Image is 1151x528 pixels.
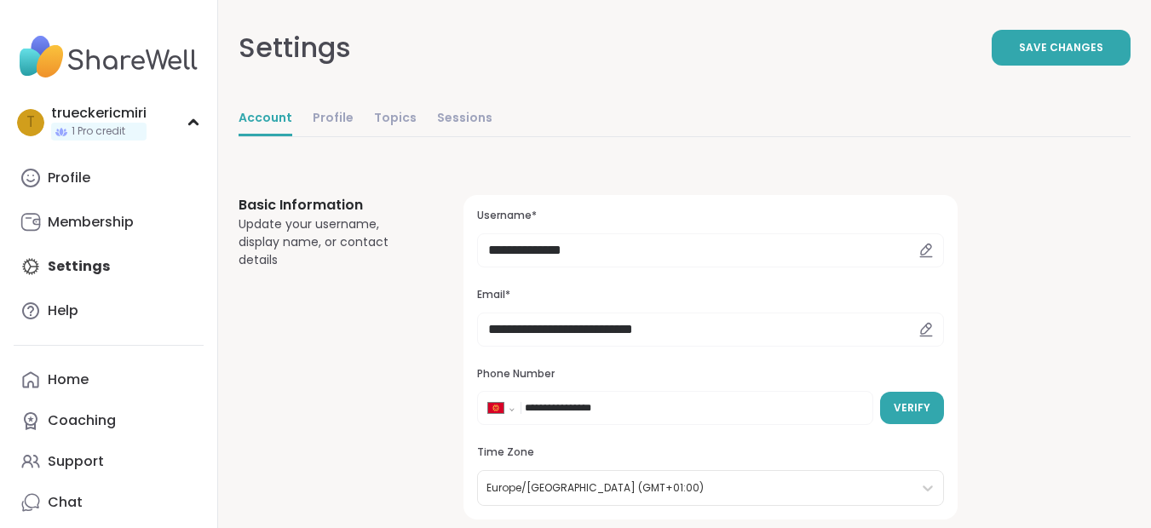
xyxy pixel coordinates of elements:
div: Chat [48,493,83,512]
div: trueckericmiri [51,104,147,123]
div: Membership [48,213,134,232]
a: Sessions [437,102,492,136]
a: Profile [313,102,354,136]
div: Support [48,452,104,471]
a: Coaching [14,400,204,441]
h3: Username* [477,209,944,223]
span: Verify [894,400,930,416]
a: Support [14,441,204,482]
div: Coaching [48,411,116,430]
a: Topics [374,102,417,136]
button: Save Changes [992,30,1131,66]
a: Help [14,290,204,331]
div: Settings [239,27,351,68]
div: Update your username, display name, or contact details [239,215,423,269]
a: Membership [14,202,204,243]
a: Account [239,102,292,136]
span: Save Changes [1019,40,1103,55]
a: Home [14,359,204,400]
a: Chat [14,482,204,523]
img: ShareWell Nav Logo [14,27,204,87]
button: Verify [880,392,944,424]
div: Help [48,301,78,320]
span: 1 Pro credit [72,124,125,139]
div: Home [48,370,89,389]
h3: Email* [477,288,944,302]
h3: Phone Number [477,367,944,382]
span: t [26,112,35,134]
div: Profile [48,169,90,187]
h3: Time Zone [477,445,944,460]
h3: Basic Information [239,195,423,215]
a: Profile [14,158,204,198]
